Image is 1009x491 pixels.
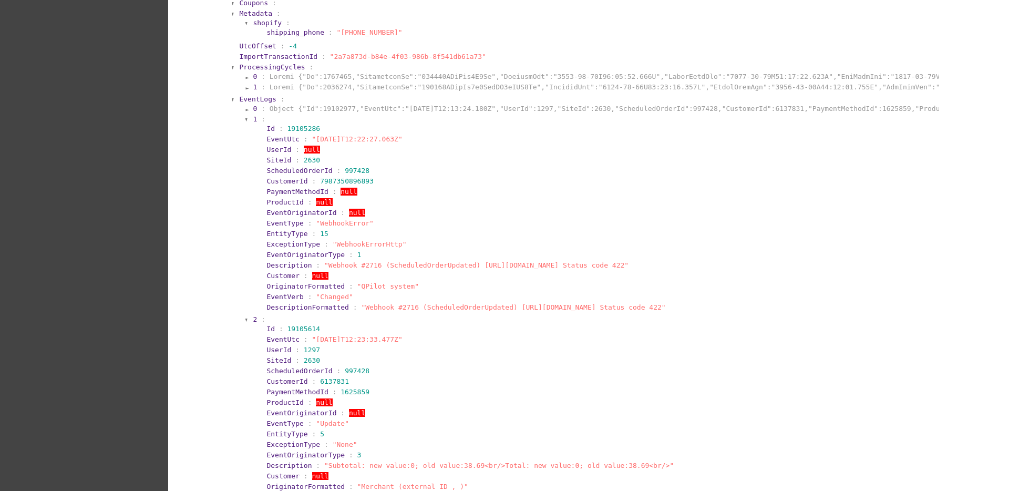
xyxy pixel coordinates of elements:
[316,219,374,227] span: "WebhookError"
[345,367,369,375] span: 997428
[308,219,312,227] span: :
[295,146,300,154] span: :
[324,441,328,448] span: :
[287,125,321,132] span: 19105286
[304,356,320,364] span: 2630
[266,398,303,406] span: ProductId
[266,177,307,185] span: CustomerId
[324,240,328,248] span: :
[261,73,265,80] span: :
[357,451,362,459] span: 3
[266,388,328,396] span: PaymentMethodId
[266,483,345,490] span: OriginatorFormatted
[281,95,285,103] span: :
[287,325,321,333] span: 19105614
[239,9,272,17] span: Metadata
[304,135,308,143] span: :
[316,462,320,469] span: :
[286,19,290,27] span: :
[266,346,291,354] span: UserId
[253,115,257,123] span: 1
[312,230,316,238] span: :
[266,28,324,36] span: shipping_phone
[345,167,369,175] span: 997428
[341,388,369,396] span: 1625859
[308,198,312,206] span: :
[261,315,265,323] span: :
[266,135,300,143] span: EventUtc
[316,293,353,301] span: "Changed"
[349,483,353,490] span: :
[316,420,349,427] span: "Update"
[328,28,333,36] span: :
[266,261,312,269] span: Description
[266,198,303,206] span: ProductId
[336,367,341,375] span: :
[304,146,320,154] span: null
[312,430,316,438] span: :
[266,430,307,438] span: EntityType
[266,219,303,227] span: EventType
[333,188,337,196] span: :
[308,293,312,301] span: :
[295,356,300,364] span: :
[266,240,320,248] span: ExceptionType
[349,282,353,290] span: :
[304,472,308,480] span: :
[253,315,257,323] span: 2
[266,272,300,280] span: Customer
[308,420,312,427] span: :
[322,53,326,60] span: :
[266,125,275,132] span: Id
[281,42,285,50] span: :
[357,251,362,259] span: 1
[320,430,324,438] span: 5
[333,240,407,248] span: "WebhookErrorHttp"
[349,409,365,417] span: null
[266,325,275,333] span: Id
[316,198,332,206] span: null
[253,105,257,112] span: 0
[349,209,365,217] span: null
[261,115,265,123] span: :
[295,346,300,354] span: :
[333,388,337,396] span: :
[320,177,374,185] span: 7987350896893
[253,19,282,27] span: shopify
[253,83,257,91] span: 1
[289,42,297,50] span: -4
[266,188,328,196] span: PaymentMethodId
[266,367,332,375] span: ScheduledOrderId
[361,303,665,311] span: "Webhook #2716 (ScheduledOrderUpdated) [URL][DOMAIN_NAME] Status code 422"
[266,462,312,469] span: Description
[279,125,283,132] span: :
[336,28,402,36] span: "[PHONE_NUMBER]"
[239,95,276,103] span: EventLogs
[357,282,419,290] span: "QPilot system"
[266,377,307,385] span: CustomerId
[341,209,345,217] span: :
[276,9,281,17] span: :
[266,156,291,164] span: SiteId
[330,53,486,60] span: "2a7a873d-b84e-4f03-986b-8f541db61a73"
[279,325,283,333] span: :
[316,261,320,269] span: :
[266,230,307,238] span: EntityType
[357,483,468,490] span: "Merchant (external ID , )"
[266,409,336,417] span: EventOriginatorId
[266,441,320,448] span: ExceptionType
[266,356,291,364] span: SiteId
[341,409,345,417] span: :
[239,53,317,60] span: ImportTransactionId
[312,177,316,185] span: :
[304,156,320,164] span: 2630
[266,335,300,343] span: EventUtc
[266,293,303,301] span: EventVerb
[316,398,332,406] span: null
[312,272,328,280] span: null
[324,462,674,469] span: "Subtotal: new value:0; old value:38.69<br/>Total: new value:0; old value:38.69<br/>"
[312,335,403,343] span: "[DATE]T12:23:33.477Z"
[304,346,320,354] span: 1297
[320,230,328,238] span: 15
[309,63,313,71] span: :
